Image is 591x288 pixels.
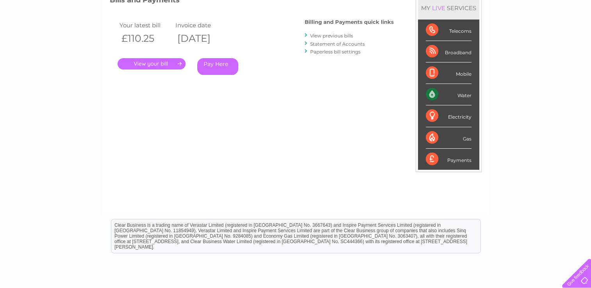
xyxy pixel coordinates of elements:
a: Water [454,33,468,39]
div: Water [426,84,471,105]
div: LIVE [430,4,447,12]
a: Statement of Accounts [310,41,365,47]
div: Clear Business is a trading name of Verastar Limited (registered in [GEOGRAPHIC_DATA] No. 3667643... [111,4,480,38]
th: [DATE] [173,30,230,46]
a: Telecoms [495,33,518,39]
div: Electricity [426,105,471,127]
th: £110.25 [118,30,174,46]
a: Contact [539,33,558,39]
a: View previous bills [310,33,353,39]
a: Paperless bill settings [310,49,361,55]
img: logo.png [21,20,61,44]
div: Payments [426,149,471,170]
div: Gas [426,127,471,149]
td: Invoice date [173,20,230,30]
a: Pay Here [197,58,238,75]
a: 0333 014 3131 [444,4,498,14]
a: Log out [565,33,584,39]
div: Mobile [426,62,471,84]
td: Your latest bill [118,20,174,30]
div: Telecoms [426,20,471,41]
div: Broadband [426,41,471,62]
a: . [118,58,186,69]
a: Energy [473,33,490,39]
h4: Billing and Payments quick links [305,19,394,25]
a: Blog [523,33,534,39]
